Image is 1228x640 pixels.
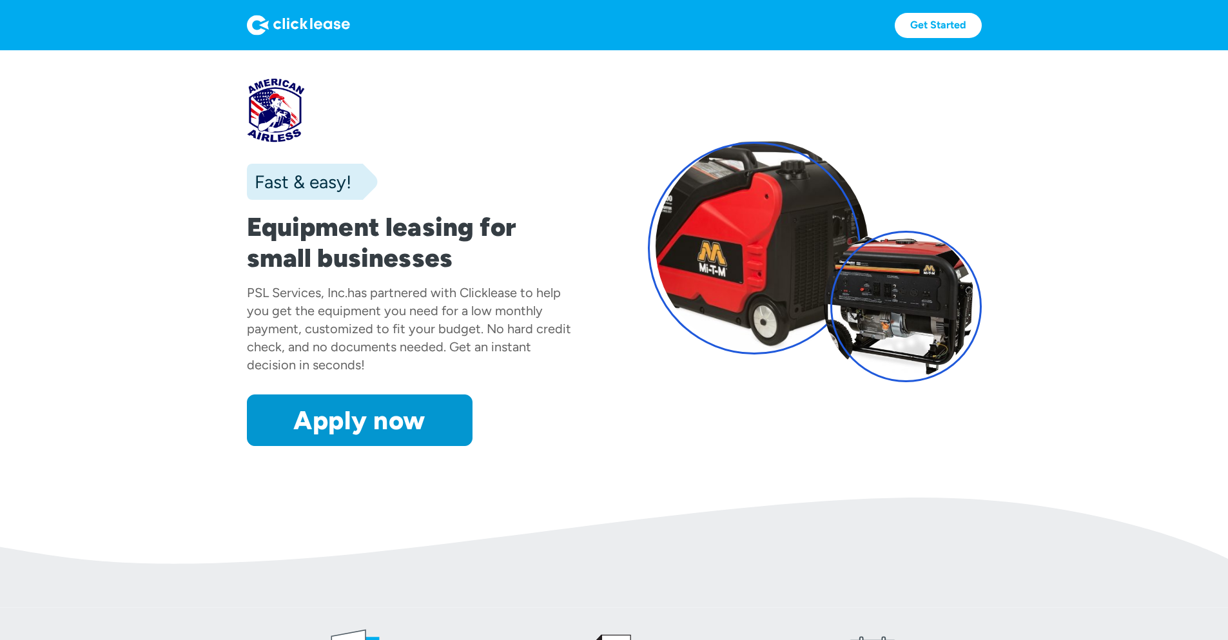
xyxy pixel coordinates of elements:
a: Apply now [247,394,473,446]
div: has partnered with Clicklease to help you get the equipment you need for a low monthly payment, c... [247,285,571,373]
a: Get Started [895,13,982,38]
h1: Equipment leasing for small businesses [247,211,581,273]
img: Logo [247,15,350,35]
div: PSL Services, Inc. [247,285,347,300]
div: Fast & easy! [247,169,351,195]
